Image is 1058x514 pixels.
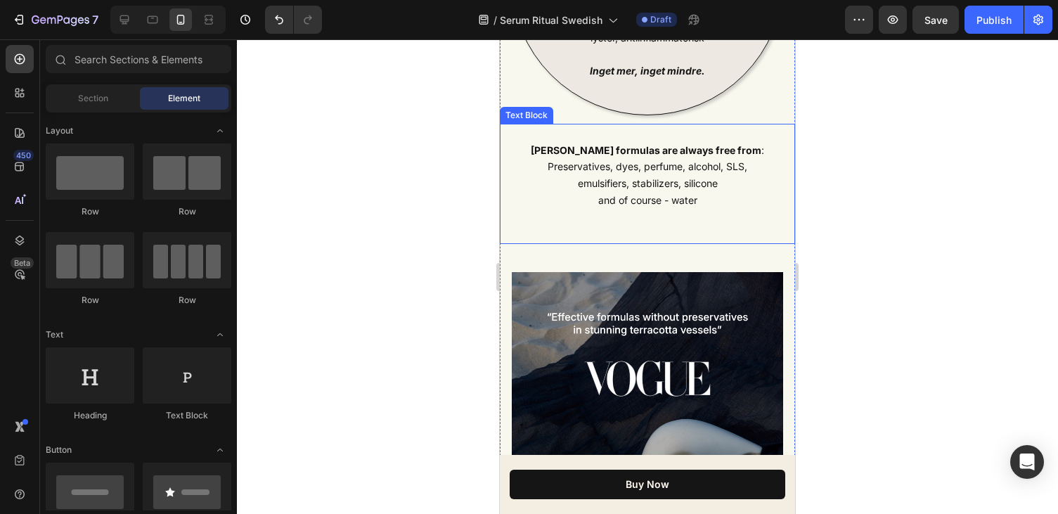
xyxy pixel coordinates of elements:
[143,205,231,218] div: Row
[6,6,105,34] button: 7
[143,409,231,422] div: Text Block
[13,150,34,161] div: 450
[209,323,231,346] span: Toggle open
[265,6,322,34] div: Undo/Redo
[209,439,231,461] span: Toggle open
[650,13,671,26] span: Draft
[168,92,200,105] span: Element
[493,13,497,27] span: /
[46,45,231,73] input: Search Sections & Elements
[1010,445,1044,479] div: Open Intercom Messenger
[500,13,602,27] span: Serum Ritual Swedish
[46,294,134,307] div: Row
[143,294,231,307] div: Row
[976,13,1012,27] div: Publish
[965,6,1024,34] button: Publish
[46,124,73,137] span: Layout
[500,39,795,514] iframe: Design area
[78,92,108,105] span: Section
[46,409,134,422] div: Heading
[912,6,959,34] button: Save
[46,205,134,218] div: Row
[924,14,948,26] span: Save
[92,11,98,28] p: 7
[11,257,34,269] div: Beta
[46,444,72,456] span: Button
[46,328,63,341] span: Text
[209,120,231,142] span: Toggle open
